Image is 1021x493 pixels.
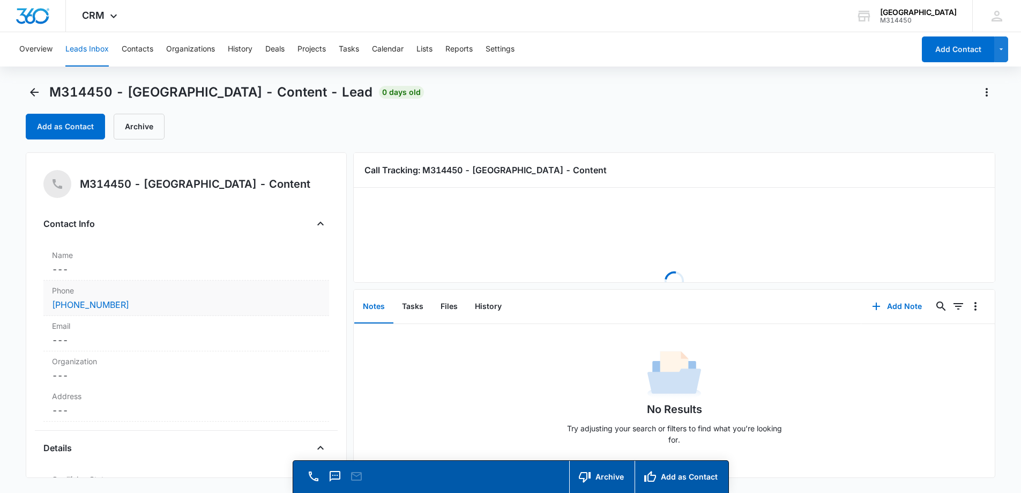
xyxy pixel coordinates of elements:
img: No Data [647,348,701,401]
dd: --- [52,334,321,347]
p: Try adjusting your search or filters to find what you’re looking for. [562,423,787,445]
button: Deals [265,32,285,67]
label: Phone [52,285,321,296]
button: Calendar [372,32,404,67]
h3: Call Tracking: M314450 - [GEOGRAPHIC_DATA] - Content [364,164,985,176]
div: Address--- [43,386,329,422]
button: History [466,290,510,323]
a: [PHONE_NUMBER] [52,298,129,311]
button: Notes [354,290,393,323]
button: Overview [19,32,53,67]
label: Qualifying Status [52,474,321,485]
button: Back [26,84,43,101]
div: account id [880,17,957,24]
button: Actions [978,84,995,101]
h5: M314450 - [GEOGRAPHIC_DATA] - Content [80,176,310,192]
button: History [228,32,252,67]
label: Email [52,320,321,332]
button: Leads Inbox [65,32,109,67]
div: Name--- [43,245,329,281]
span: 0 days old [379,86,424,99]
button: Projects [297,32,326,67]
div: Organization--- [43,351,329,386]
button: Tasks [339,32,359,67]
button: Add Contact [922,36,994,62]
dd: --- [52,369,321,382]
button: Text [327,469,342,484]
label: Name [52,249,321,261]
h1: No Results [647,401,702,417]
button: Add as Contact [26,114,105,139]
button: Close [312,439,329,457]
dd: --- [52,404,321,417]
button: Overflow Menu [967,298,984,315]
button: Archive [114,114,165,139]
a: Call [306,475,321,484]
button: Files [432,290,466,323]
button: Filters [950,298,967,315]
button: Reports [445,32,473,67]
label: Address [52,391,321,402]
div: Email--- [43,316,329,351]
button: Add as Contact [635,461,728,493]
label: Organization [52,356,321,367]
button: Settings [486,32,515,67]
div: account name [880,8,957,17]
span: M314450 - [GEOGRAPHIC_DATA] - Content - Lead [49,84,372,100]
a: Text [327,475,342,484]
button: Contacts [122,32,153,67]
button: Organizations [166,32,215,67]
button: Close [312,215,329,232]
button: Tasks [393,290,432,323]
h4: Details [43,442,72,454]
button: Add Note [861,293,933,319]
button: Call [306,469,321,484]
dd: --- [52,263,321,276]
button: Lists [416,32,433,67]
div: Phone[PHONE_NUMBER] [43,281,329,316]
span: CRM [82,10,105,21]
button: Search... [933,298,950,315]
h4: Contact Info [43,217,95,230]
button: Archive [569,461,635,493]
